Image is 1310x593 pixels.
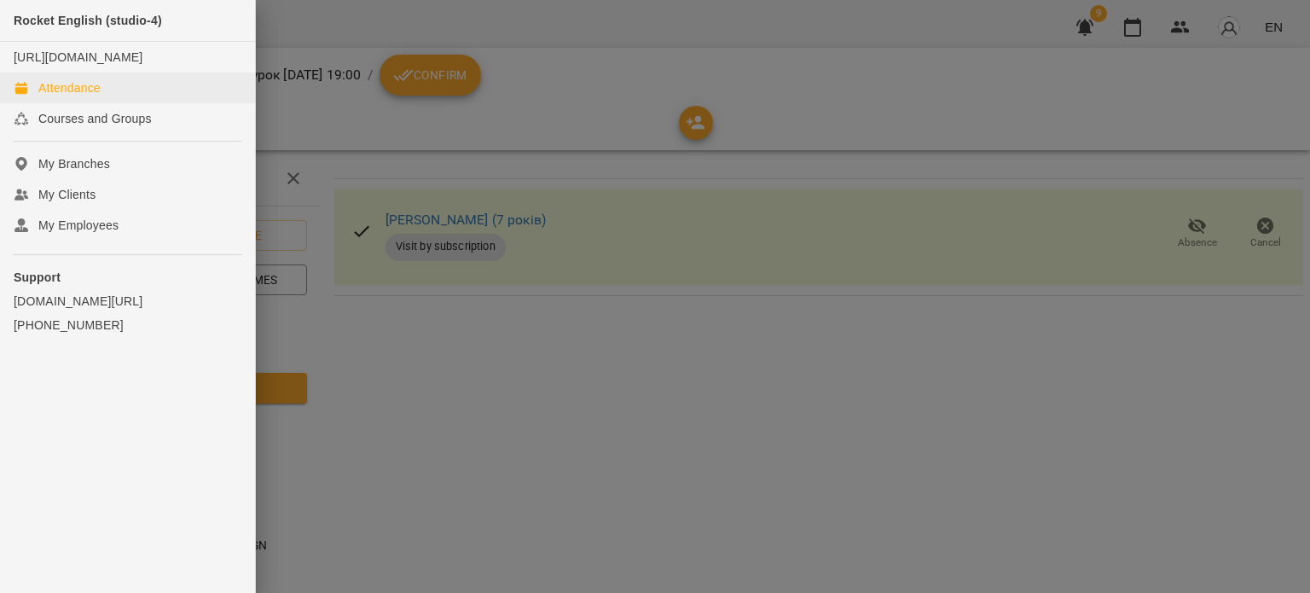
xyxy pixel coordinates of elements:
span: Rocket English (studio-4) [14,14,162,27]
a: [PHONE_NUMBER] [14,317,241,334]
div: My Employees [38,217,119,234]
div: My Branches [38,155,110,172]
div: Courses and Groups [38,110,152,127]
p: Support [14,269,241,286]
a: [DOMAIN_NAME][URL] [14,293,241,310]
a: [URL][DOMAIN_NAME] [14,50,142,64]
div: My Clients [38,186,96,203]
div: Attendance [38,79,101,96]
